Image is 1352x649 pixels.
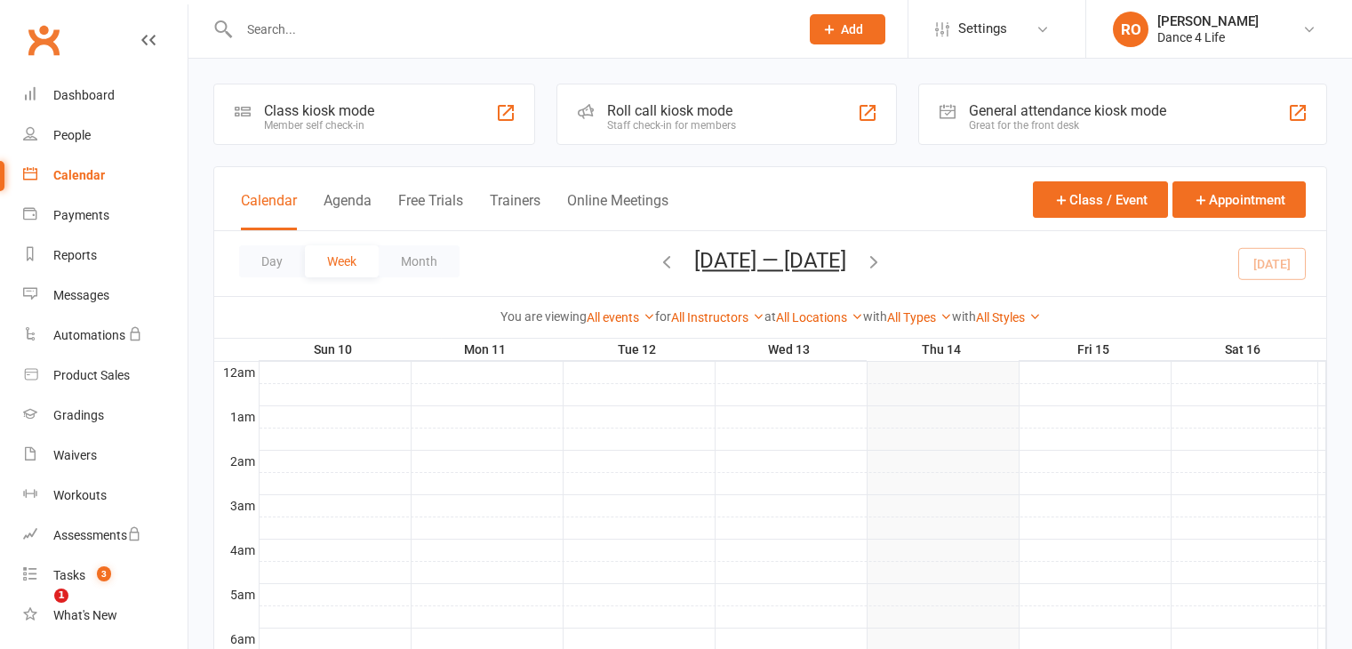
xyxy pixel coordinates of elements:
[607,119,736,132] div: Staff check-in for members
[23,236,188,276] a: Reports
[54,589,68,603] span: 1
[53,368,130,382] div: Product Sales
[1157,13,1259,29] div: [PERSON_NAME]
[23,156,188,196] a: Calendar
[671,310,764,324] a: All Instructors
[97,566,111,581] span: 3
[23,316,188,356] a: Automations
[305,245,379,277] button: Week
[23,396,188,436] a: Gradings
[952,309,976,324] strong: with
[264,119,374,132] div: Member self check-in
[239,245,305,277] button: Day
[214,539,259,561] th: 4am
[214,405,259,428] th: 1am
[1019,339,1171,361] th: Fri 15
[567,192,668,230] button: Online Meetings
[23,556,188,596] a: Tasks 3
[53,608,117,622] div: What's New
[411,339,563,361] th: Mon 11
[23,476,188,516] a: Workouts
[21,18,66,62] a: Clubworx
[587,310,655,324] a: All events
[23,516,188,556] a: Assessments
[810,14,885,44] button: Add
[563,339,715,361] th: Tue 12
[214,361,259,383] th: 12am
[23,356,188,396] a: Product Sales
[53,128,91,142] div: People
[715,339,867,361] th: Wed 13
[53,528,141,542] div: Assessments
[694,248,846,273] button: [DATE] — [DATE]
[1033,181,1168,218] button: Class / Event
[53,208,109,222] div: Payments
[1172,181,1306,218] button: Appointment
[958,9,1007,49] span: Settings
[214,583,259,605] th: 5am
[241,192,297,230] button: Calendar
[264,102,374,119] div: Class kiosk mode
[1171,339,1318,361] th: Sat 16
[490,192,540,230] button: Trainers
[976,310,1041,324] a: All Styles
[214,450,259,472] th: 2am
[867,339,1019,361] th: Thu 14
[379,245,460,277] button: Month
[53,568,85,582] div: Tasks
[841,22,863,36] span: Add
[23,436,188,476] a: Waivers
[23,276,188,316] a: Messages
[234,17,787,42] input: Search...
[887,310,952,324] a: All Types
[23,76,188,116] a: Dashboard
[53,488,107,502] div: Workouts
[607,102,736,119] div: Roll call kiosk mode
[23,116,188,156] a: People
[18,589,60,631] iframe: Intercom live chat
[655,309,671,324] strong: for
[1157,29,1259,45] div: Dance 4 Life
[863,309,887,324] strong: with
[53,248,97,262] div: Reports
[969,119,1166,132] div: Great for the front desk
[53,448,97,462] div: Waivers
[53,408,104,422] div: Gradings
[23,196,188,236] a: Payments
[398,192,463,230] button: Free Trials
[1113,12,1148,47] div: RO
[324,192,372,230] button: Agenda
[53,88,115,102] div: Dashboard
[764,309,776,324] strong: at
[776,310,863,324] a: All Locations
[53,168,105,182] div: Calendar
[53,288,109,302] div: Messages
[53,328,125,342] div: Automations
[23,596,188,636] a: What's New
[500,309,587,324] strong: You are viewing
[259,339,411,361] th: Sun 10
[969,102,1166,119] div: General attendance kiosk mode
[214,494,259,517] th: 3am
